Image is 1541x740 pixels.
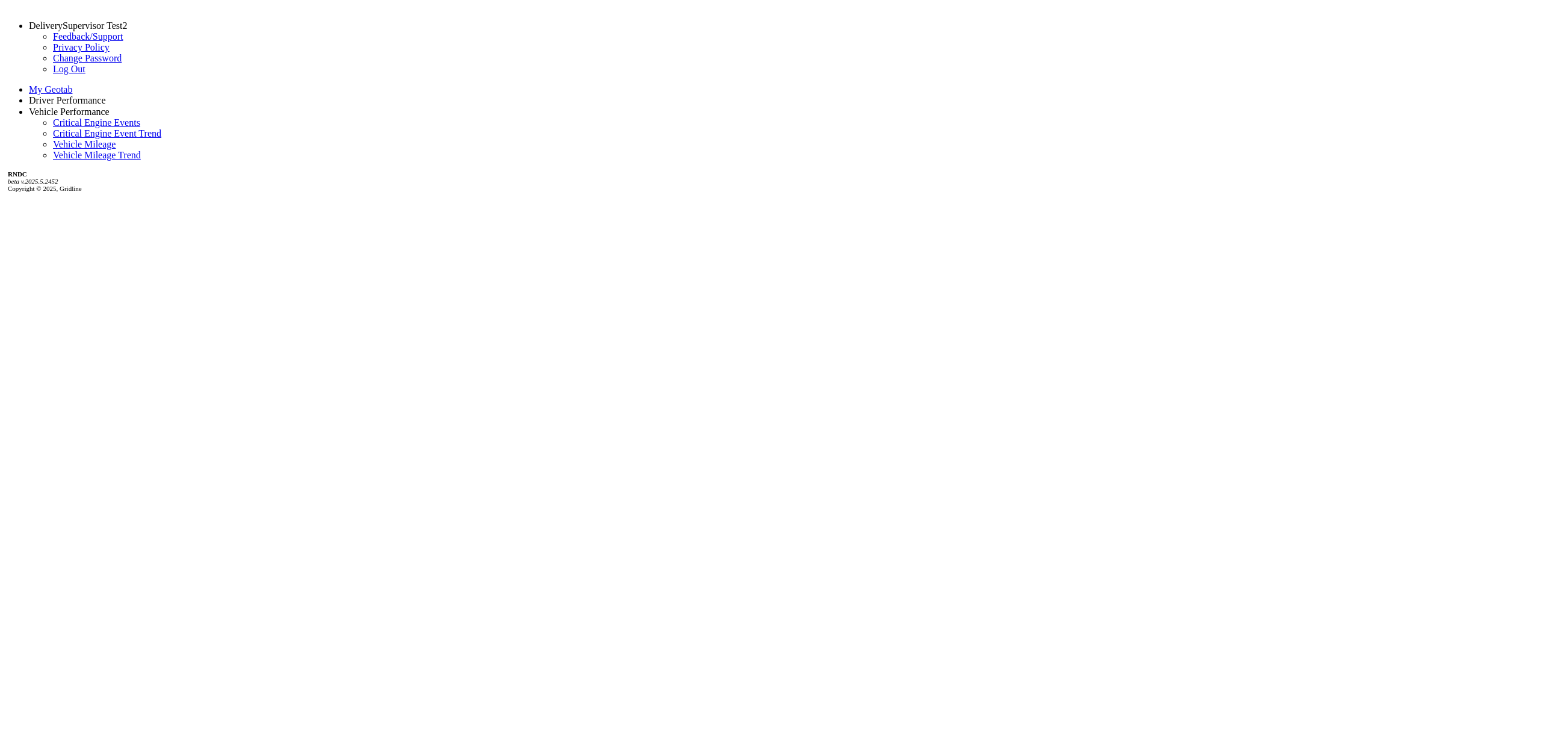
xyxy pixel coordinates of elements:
a: Vehicle Mileage [53,139,116,149]
b: RNDC [8,170,27,178]
a: Vehicle Mileage Trend [53,150,141,160]
div: Copyright © 2025, Gridline [8,170,1536,192]
i: beta v.2025.5.2452 [8,178,58,185]
a: Log Out [53,64,85,74]
a: Critical Engine Event Trend [53,128,161,138]
a: Vehicle Performance [29,107,110,117]
a: Critical Engine Events [53,117,140,128]
a: Dashboard [53,106,95,116]
a: Privacy Policy [53,42,110,52]
a: My Geotab [29,84,72,95]
a: Driver Performance [29,95,106,105]
a: Feedback/Support [53,31,123,42]
a: Change Password [53,53,122,63]
a: DeliverySupervisor Test2 [29,20,127,31]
